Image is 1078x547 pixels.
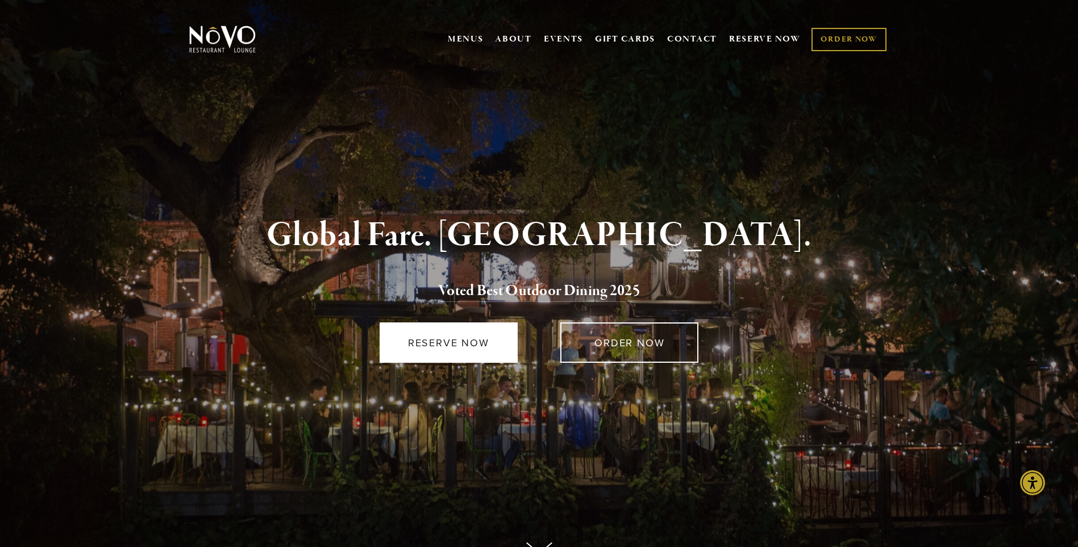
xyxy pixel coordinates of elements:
strong: Global Fare. [GEOGRAPHIC_DATA]. [267,214,811,257]
a: CONTACT [667,28,717,50]
img: Novo Restaurant &amp; Lounge [187,25,258,53]
a: ORDER NOW [560,322,698,363]
a: EVENTS [544,34,583,45]
a: ABOUT [495,34,532,45]
a: GIFT CARDS [595,28,655,50]
div: Accessibility Menu [1020,470,1045,495]
a: Voted Best Outdoor Dining 202 [438,281,632,302]
a: RESERVE NOW [729,28,801,50]
a: MENUS [448,34,484,45]
h2: 5 [208,279,871,303]
a: ORDER NOW [811,28,886,51]
a: RESERVE NOW [380,322,518,363]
